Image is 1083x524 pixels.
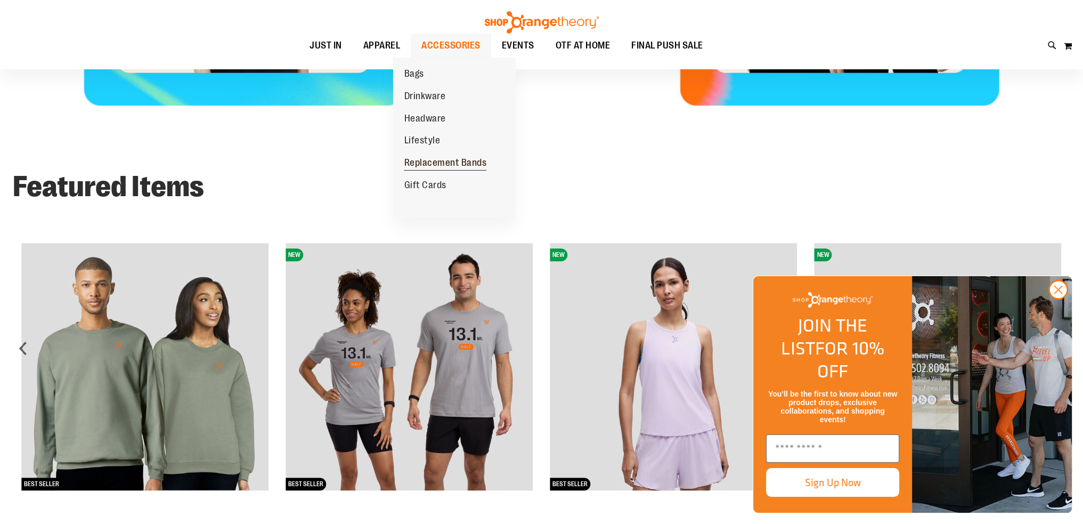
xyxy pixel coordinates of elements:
[404,113,445,126] span: Headware
[21,478,62,490] span: BEST SELLER
[556,34,610,58] span: OTF AT HOME
[393,108,456,130] a: Headware
[404,180,446,193] span: Gift Cards
[781,312,867,361] span: JOIN THE LIST
[404,68,424,82] span: Bags
[299,34,353,58] a: JUST IN
[766,434,899,463] input: Enter email
[21,514,268,523] a: Unisex Midweight SweatshirtBEST SELLER
[814,243,1061,490] img: 2025 Marathon Sports Towel
[286,478,326,490] span: BEST SELLER
[1048,280,1068,300] button: Close dialog
[404,91,445,104] span: Drinkware
[766,468,899,497] button: Sign Up Now
[13,337,34,359] div: prev
[912,276,1072,513] img: Shop Orangtheory
[286,248,303,261] span: NEW
[353,34,411,58] a: APPAREL
[550,478,590,490] span: BEST SELLER
[393,63,434,85] a: Bags
[793,292,873,308] img: Shop Orangetheory
[550,243,797,490] img: lululemon Ruched Racerback Tank
[393,85,456,108] a: Drinkware
[491,34,545,58] a: EVENTS
[393,174,457,197] a: Gift Cards
[286,243,533,490] img: 2025 Marathon Unisex Distance Tee 13.1
[393,130,451,152] a: Lifestyle
[483,11,600,34] img: Shop Orangetheory
[550,248,567,261] span: NEW
[13,170,204,203] strong: Featured Items
[421,34,481,58] span: ACCESSORIES
[502,34,534,58] span: EVENTS
[742,265,1083,524] div: FLYOUT Form
[393,58,516,217] ul: ACCESSORIES
[404,157,486,171] span: Replacement Bands
[768,390,897,424] span: You’ll be the first to know about new product drops, exclusive collaborations, and shopping events!
[621,34,714,58] a: FINAL PUSH SALE
[815,335,884,384] span: FOR 10% OFF
[286,514,533,523] a: 2025 Marathon Unisex Distance Tee 13.1NEWBEST SELLER
[545,34,621,58] a: OTF AT HOME
[550,514,797,523] a: lululemon Ruched Racerback TankNEWBEST SELLER
[404,135,440,148] span: Lifestyle
[393,152,497,174] a: Replacement Bands
[363,34,401,58] span: APPAREL
[21,243,268,490] img: Unisex Midweight Sweatshirt
[814,248,832,261] span: NEW
[631,34,703,58] span: FINAL PUSH SALE
[411,34,491,58] a: ACCESSORIES
[310,34,342,58] span: JUST IN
